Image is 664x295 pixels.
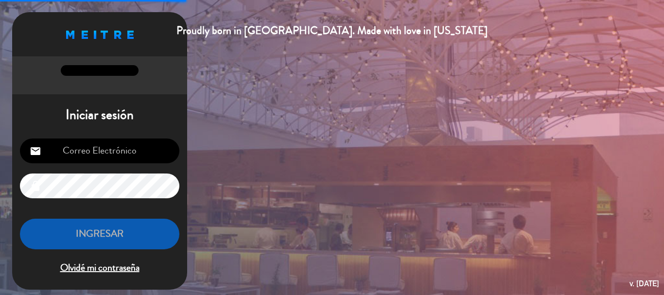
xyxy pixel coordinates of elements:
div: v. [DATE] [629,277,659,290]
h1: Iniciar sesión [12,107,187,123]
input: Correo Electrónico [20,139,179,163]
span: Olvidé mi contraseña [20,260,179,276]
i: lock [30,180,41,192]
i: email [30,145,41,157]
button: INGRESAR [20,219,179,249]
